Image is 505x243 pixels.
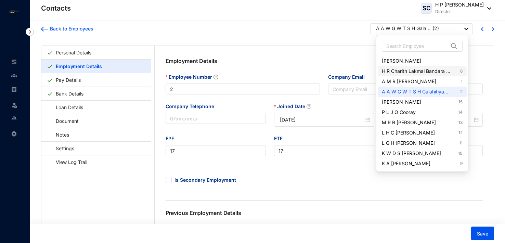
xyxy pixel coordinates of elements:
div: Back to Employees [48,25,93,32]
p: Contacts [41,3,71,13]
a: Loan Details [47,100,86,114]
a: Employment Details [53,59,105,73]
img: payroll-unselected.b590312f920e76f0c668.svg [11,86,17,92]
a: Back to Employees [41,25,93,32]
a: H P [PERSON_NAME]7 [382,170,463,177]
span: SC [422,5,430,11]
p: Director [435,8,484,15]
img: logo [7,9,22,14]
li: Home [5,55,22,69]
a: A M R [PERSON_NAME]1 [382,78,463,85]
a: L H C [PERSON_NAME]12 [382,129,463,136]
img: chevron-right-blue.16c49ba0fe93ddb13f341d83a2dbca89.svg [492,27,494,31]
label: ETF [274,135,287,142]
span: question-circle [213,75,218,79]
img: dropdown-black.8e83cc76930a90b1a4fdb6d089b7bf3a.svg [484,7,491,10]
a: [PERSON_NAME] [382,57,463,64]
label: Joined Date [274,103,316,110]
img: search.8ce656024d3affaeffe32e5b30621cb7.svg [450,43,458,50]
a: M R B [PERSON_NAME]13 [382,119,463,126]
label: Company Email [328,73,370,81]
li: Contacts [5,69,22,82]
p: H P [PERSON_NAME] [435,1,484,8]
input: Joined Date [280,116,364,124]
input: Employee Number [166,84,320,94]
img: home-unselected.a29eae3204392db15eaf.svg [11,59,17,65]
a: Pay Details [53,73,83,87]
img: nav-icon-right.af6afadce00d159da59955279c43614e.svg [26,28,34,36]
a: K W D S [PERSON_NAME]10 [382,150,463,157]
input: ETF [274,145,374,156]
a: Settings [47,141,77,155]
img: chevron-left-blue.0fda5800d0a05439ff8ddef8047136d5.svg [481,27,483,31]
div: A A W G W T S H Galahitiyawa [376,25,431,32]
li: Payroll [5,82,22,96]
span: Is Secondary Employment [172,177,239,183]
img: arrow-backward-blue.96c47016eac47e06211658234db6edf5.svg [41,27,48,31]
img: leave-unselected.2934df6273408c3f84d9.svg [11,102,18,108]
input: Company Telephone [166,113,266,124]
a: P L J O Cooray14 [382,109,463,116]
img: people-unselected.118708e94b43a90eceab.svg [11,73,17,79]
input: Company Email [328,84,483,94]
img: settings-unselected.1febfda315e6e19643a1.svg [11,131,17,137]
a: View Log Trail [47,155,90,169]
img: dropdown-black.8e83cc76930a90b1a4fdb6d089b7bf3a.svg [464,28,468,30]
a: L G H [PERSON_NAME]11 [382,140,463,146]
span: Save [477,230,488,237]
a: Notes [47,128,72,142]
label: Company Telephone [166,103,219,110]
p: Previous Employment Details [166,209,324,224]
a: H R Charith Lakmal Bandara Handagama8 [382,68,463,75]
input: Search Employee [386,41,449,51]
label: EPF [166,135,179,142]
p: Employment Details [166,57,324,73]
p: ( 2 ) [432,25,439,34]
input: EPF [166,145,266,156]
button: Save [471,227,494,240]
img: report-unselected.e6a6b4230fc7da01f883.svg [11,115,17,121]
label: Employee Number [166,73,223,81]
a: Personal Details [53,46,94,60]
a: A A W G W T S H Galahitiyawa2 [382,88,463,95]
span: question-circle [307,104,311,109]
a: Bank Details [53,87,86,101]
li: Reports [5,111,22,125]
a: [PERSON_NAME]15 [382,99,463,105]
a: K A [PERSON_NAME]9 [382,160,463,167]
a: Document [47,114,81,128]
